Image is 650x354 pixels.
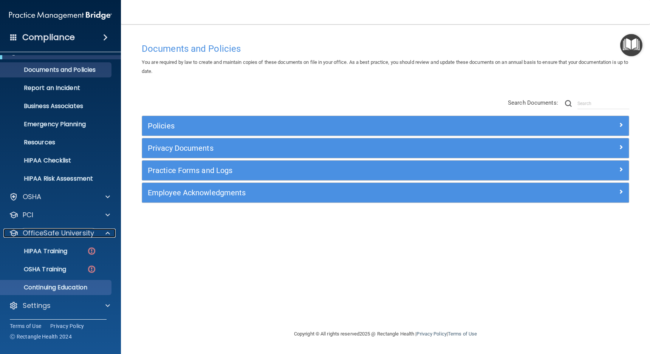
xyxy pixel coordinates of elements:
a: Employee Acknowledgments [148,187,623,199]
h5: Privacy Documents [148,144,501,152]
p: HIPAA Checklist [5,157,108,164]
a: OSHA [9,192,110,201]
p: PCI [23,210,33,220]
a: PCI [9,210,110,220]
p: Documents and Policies [5,66,108,74]
button: Open Resource Center [620,34,642,56]
p: Settings [23,301,51,310]
p: Business Associates [5,102,108,110]
span: Search Documents: [508,99,558,106]
a: Privacy Policy [416,331,446,337]
a: Policies [148,120,623,132]
p: Emergency Planning [5,121,108,128]
iframe: Drift Widget Chat Controller [519,300,641,331]
div: Copyright © All rights reserved 2025 @ Rectangle Health | | [248,322,523,346]
p: OSHA Training [5,266,66,273]
span: Ⓒ Rectangle Health 2024 [10,333,72,340]
h5: Policies [148,122,501,130]
a: OfficeSafe University [9,229,110,238]
h5: Employee Acknowledgments [148,189,501,197]
p: Continuing Education [5,284,108,291]
p: OSHA [23,192,42,201]
a: Terms of Use [448,331,477,337]
img: PMB logo [9,8,112,23]
h4: Compliance [22,32,75,43]
a: Practice Forms and Logs [148,164,623,176]
a: Privacy Policy [50,322,84,330]
p: HIPAA Training [5,247,67,255]
img: danger-circle.6113f641.png [87,264,96,274]
span: You are required by law to create and maintain copies of these documents on file in your office. ... [142,59,628,74]
a: Privacy Documents [148,142,623,154]
a: Settings [9,301,110,310]
a: Terms of Use [10,322,41,330]
input: Search [577,98,629,109]
p: OfficeSafe University [23,229,94,238]
img: ic-search.3b580494.png [565,100,572,107]
p: HIPAA Risk Assessment [5,175,108,182]
p: Report an Incident [5,84,108,92]
h4: Documents and Policies [142,44,629,54]
p: Resources [5,139,108,146]
img: danger-circle.6113f641.png [87,246,96,256]
h5: Practice Forms and Logs [148,166,501,175]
